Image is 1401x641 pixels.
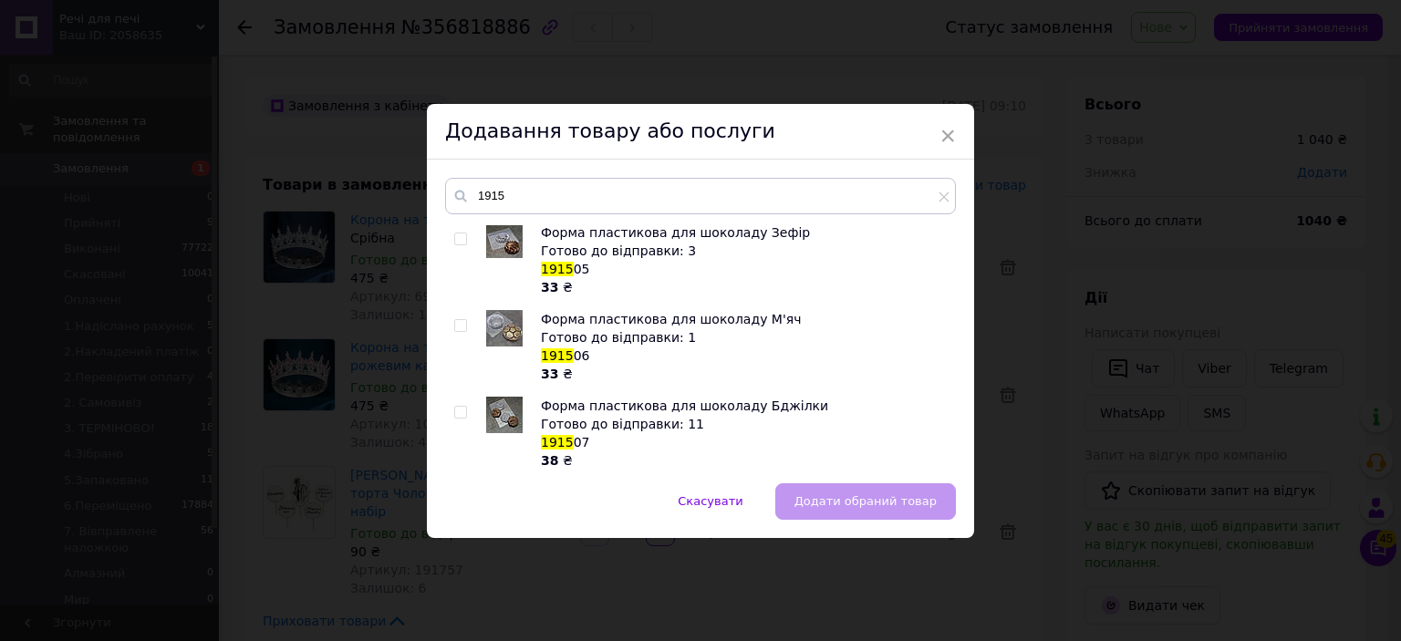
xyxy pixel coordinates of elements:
span: 1915 [541,435,574,450]
img: Форма пластикова для шоколаду М'яч [486,310,523,346]
span: 1915 [541,348,574,363]
div: Готово до відправки: 1 [541,328,946,346]
span: Форма пластикова для шоколаду Бджілки [541,398,828,413]
img: Форма пластикова для шоколаду Зефір [486,225,523,258]
img: Форма пластикова для шоколаду Бджілки [486,397,523,433]
div: Готово до відправки: 3 [541,242,946,260]
span: 07 [574,435,590,450]
span: 06 [574,348,590,363]
span: × [939,120,956,151]
div: ₴ [541,365,946,383]
div: Готово до відправки: 11 [541,415,946,433]
b: 33 [541,280,558,295]
span: 05 [574,262,590,276]
span: Скасувати [678,494,742,508]
div: ₴ [541,278,946,296]
span: 1915 [541,262,574,276]
span: Форма пластикова для шоколаду Зефір [541,225,810,240]
input: Пошук за товарами та послугами [445,178,956,214]
b: 38 [541,453,558,468]
span: Форма пластикова для шоколаду М'яч [541,312,802,326]
div: ₴ [541,451,946,470]
b: 33 [541,367,558,381]
div: Додавання товару або послуги [427,104,974,160]
button: Скасувати [659,483,762,520]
